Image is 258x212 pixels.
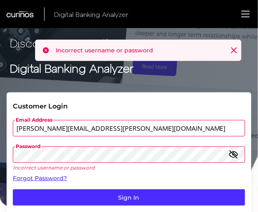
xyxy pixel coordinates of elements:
div: Customer Login [13,102,245,110]
p: Discover more with [10,35,248,52]
span: Email Address [15,117,53,123]
span: Digital Banking Analyzer [54,10,128,18]
a: Forgot Password? [13,174,245,183]
img: Curinos [7,11,34,17]
div: Incorrect username or password [35,40,241,61]
button: Sign In [13,189,245,206]
strong: Digital Banking Analyzer [10,61,134,75]
p: Incorrect username or password [13,165,245,171]
span: Password [15,143,41,150]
